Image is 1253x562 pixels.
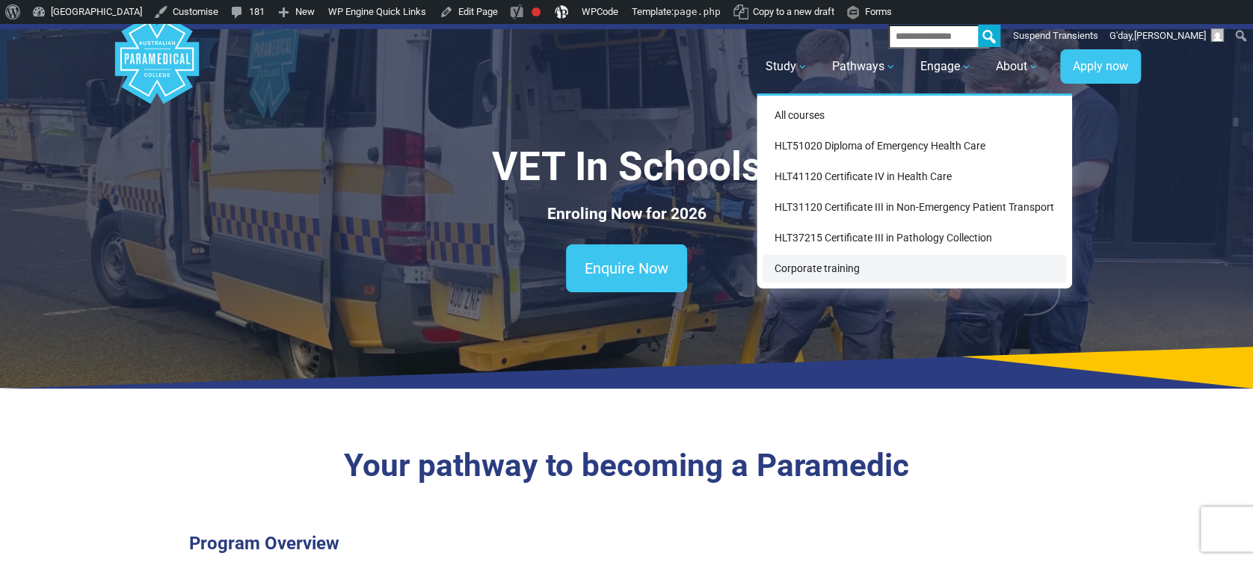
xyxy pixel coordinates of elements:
[566,244,687,292] a: Enquire Now
[189,143,1064,191] h1: VET In Schools
[547,205,706,223] strong: Enroling Now for 2026
[1104,24,1230,48] a: G'day,
[763,163,1066,191] a: HLT41120 Certificate IV in Health Care
[1134,30,1206,41] span: [PERSON_NAME]
[189,533,618,555] h3: Program Overview
[763,102,1066,129] a: All courses
[757,93,1072,288] div: Study
[763,224,1066,252] a: HLT37215 Certificate III in Pathology Collection
[823,46,905,87] a: Pathways
[112,29,202,105] a: Australian Paramedical College
[987,46,1048,87] a: About
[763,194,1066,221] a: HLT31120 Certificate III in Non-Emergency Patient Transport
[1008,24,1104,48] a: Suspend Transients
[763,255,1066,282] a: Corporate training
[763,132,1066,160] a: HLT51020 Diploma of Emergency Health Care
[1060,49,1141,84] a: Apply now
[911,46,981,87] a: Engage
[189,447,1064,485] h3: Your pathway to becoming a Paramedic
[757,46,817,87] a: Study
